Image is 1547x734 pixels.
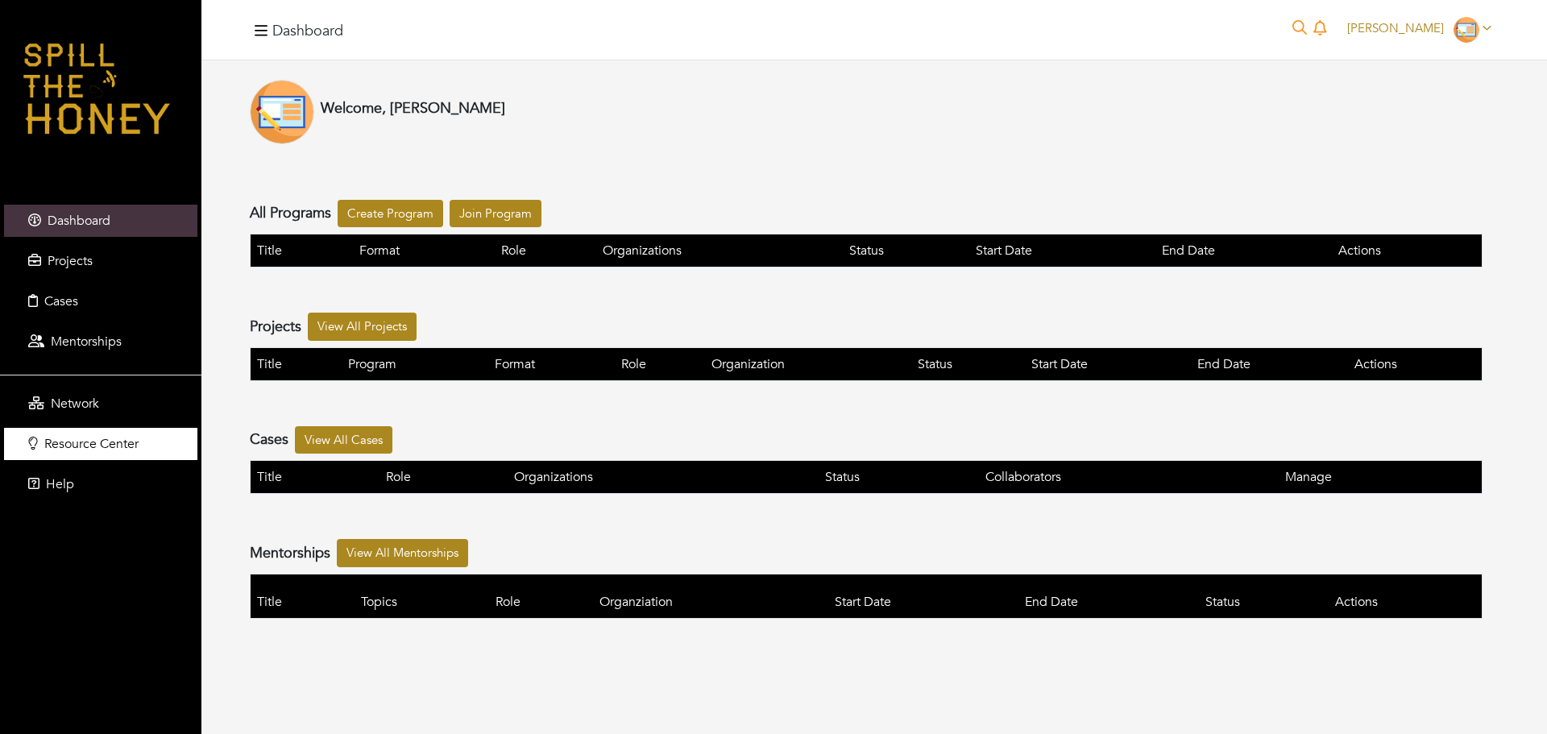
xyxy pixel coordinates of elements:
a: Network [4,388,197,420]
th: Topics [355,574,489,618]
th: Program [342,347,488,380]
a: View All Mentorships [337,539,468,567]
th: Organizations [596,234,842,267]
th: Status [911,347,1025,380]
span: Mentorships [51,333,122,350]
img: Spill%20the%20Honey%202_PNG.webp [16,28,185,156]
a: Cases [4,285,197,317]
th: End Date [1155,234,1333,267]
span: Dashboard [48,212,110,230]
th: Format [353,234,496,267]
th: Status [819,461,980,494]
th: Organziation [593,574,829,618]
th: Status [1199,574,1329,618]
th: Role [489,574,593,618]
h4: Welcome, [PERSON_NAME] [321,100,505,118]
th: Role [495,234,596,267]
a: Help [4,468,197,500]
a: Resource Center [4,428,197,460]
th: Collaborators [979,461,1279,494]
h4: All Programs [250,205,331,222]
th: Title [251,461,380,494]
span: Network [51,395,99,413]
a: Mentorships [4,326,197,358]
h4: Mentorships [250,545,330,562]
span: [PERSON_NAME] [1347,20,1444,36]
a: Projects [4,245,197,277]
th: Title [251,347,342,380]
a: View All Projects [308,313,417,341]
h4: Cases [250,431,288,449]
a: Dashboard [4,205,197,237]
th: Organizations [508,461,819,494]
span: Projects [48,252,93,270]
th: Actions [1348,347,1482,380]
span: Resource Center [44,435,139,453]
th: Title [251,234,353,267]
h4: Projects [250,318,301,336]
img: Educator-Icon-31d5a1e457ca3f5474c6b92ab10a5d5101c9f8fbafba7b88091835f1a8db102f.png [250,80,314,144]
th: Start Date [1025,347,1190,380]
img: Educator-Icon-31d5a1e457ca3f5474c6b92ab10a5d5101c9f8fbafba7b88091835f1a8db102f.png [1454,17,1479,43]
span: Cases [44,292,78,310]
th: Title [251,574,355,618]
th: Organization [705,347,911,380]
th: End Date [1018,574,1199,618]
th: Role [379,461,508,494]
th: Format [488,347,616,380]
a: Join Program [450,200,541,228]
th: Role [615,347,705,380]
th: Manage [1279,461,1482,494]
a: Create Program [338,200,443,228]
th: Actions [1332,234,1482,267]
th: Start Date [828,574,1018,618]
th: Start Date [969,234,1155,267]
a: View All Cases [295,426,392,454]
span: Help [46,475,74,493]
th: Status [843,234,970,267]
h4: Dashboard [272,23,343,40]
th: End Date [1191,347,1349,380]
a: [PERSON_NAME] [1340,20,1499,36]
th: Actions [1329,574,1482,618]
